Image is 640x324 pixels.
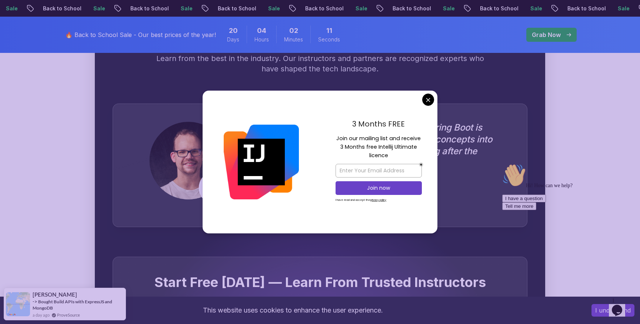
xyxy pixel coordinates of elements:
[3,42,37,50] button: Tell me more
[229,26,238,36] span: 20 Days
[131,275,509,290] h3: Start Free [DATE] — Learn From Trusted Instructors
[289,26,298,36] span: 2 Minutes
[227,36,239,43] span: Days
[33,299,112,311] a: Bought Build APIs with ExpressJS and MongoDB
[561,5,612,12] p: Back to School
[6,302,580,318] div: This website uses cookies to enhance the user experience.
[154,53,486,74] p: Learn from the best in the industry. Our instructors and partners are recognized experts who have...
[612,5,636,12] p: Sale
[37,5,87,12] p: Back to School
[318,36,340,43] span: Seconds
[387,5,437,12] p: Back to School
[437,5,461,12] p: Sale
[87,5,111,12] p: Sale
[474,5,524,12] p: Back to School
[3,3,136,50] div: 👋Hi! How can we help?I have a questionTell me more
[6,292,30,316] img: provesource social proof notification image
[175,5,199,12] p: Sale
[254,36,269,43] span: Hours
[57,312,80,318] a: ProveSource
[350,5,373,12] p: Sale
[326,26,332,36] span: 11 Seconds
[3,22,73,28] span: Hi! How can we help?
[499,161,633,291] iframe: chat widget
[257,26,266,36] span: 4 Hours
[532,30,561,39] p: Grab Now
[3,34,47,42] button: I have a question
[524,5,548,12] p: Sale
[124,5,175,12] p: Back to School
[591,304,634,317] button: Accept cookies
[299,5,350,12] p: Back to School
[33,312,50,318] span: a day ago
[284,36,303,43] span: Minutes
[262,5,286,12] p: Sale
[609,294,633,317] iframe: chat widget
[149,122,232,205] img: Josh Long testimonial
[65,30,216,39] p: 🔥 Back to School Sale - Our best prices of the year!
[212,5,262,12] p: Back to School
[3,3,27,27] img: :wave:
[33,291,77,298] span: [PERSON_NAME]
[33,298,37,304] span: ->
